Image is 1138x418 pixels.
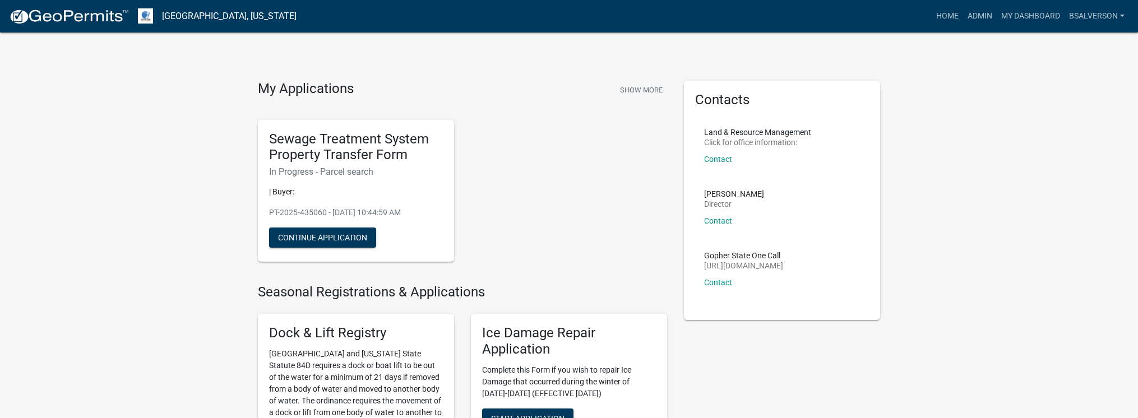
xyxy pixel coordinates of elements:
button: Show More [616,81,667,99]
a: Home [932,6,963,27]
p: Click for office information: [704,138,811,146]
p: Complete this Form if you wish to repair Ice Damage that occurred during the winter of [DATE]-[DA... [482,364,656,400]
h4: Seasonal Registrations & Applications [258,284,667,300]
p: [PERSON_NAME] [704,190,764,198]
h4: My Applications [258,81,354,97]
h5: Ice Damage Repair Application [482,325,656,357]
p: [URL][DOMAIN_NAME] [704,262,783,270]
h5: Sewage Treatment System Property Transfer Form [269,131,443,164]
a: Contact [704,216,732,225]
h5: Contacts [695,92,869,108]
p: Land & Resource Management [704,128,811,136]
p: Gopher State One Call [704,252,783,259]
a: My Dashboard [997,6,1065,27]
a: [GEOGRAPHIC_DATA], [US_STATE] [162,7,297,26]
p: | Buyer: [269,186,443,198]
button: Continue Application [269,227,376,248]
img: Otter Tail County, Minnesota [138,8,153,24]
a: Contact [704,155,732,164]
a: Admin [963,6,997,27]
h6: In Progress - Parcel search [269,166,443,177]
p: PT-2025-435060 - [DATE] 10:44:59 AM [269,207,443,219]
p: Director [704,200,764,208]
a: BSALVERSON [1065,6,1129,27]
h5: Dock & Lift Registry [269,325,443,341]
a: Contact [704,278,732,287]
